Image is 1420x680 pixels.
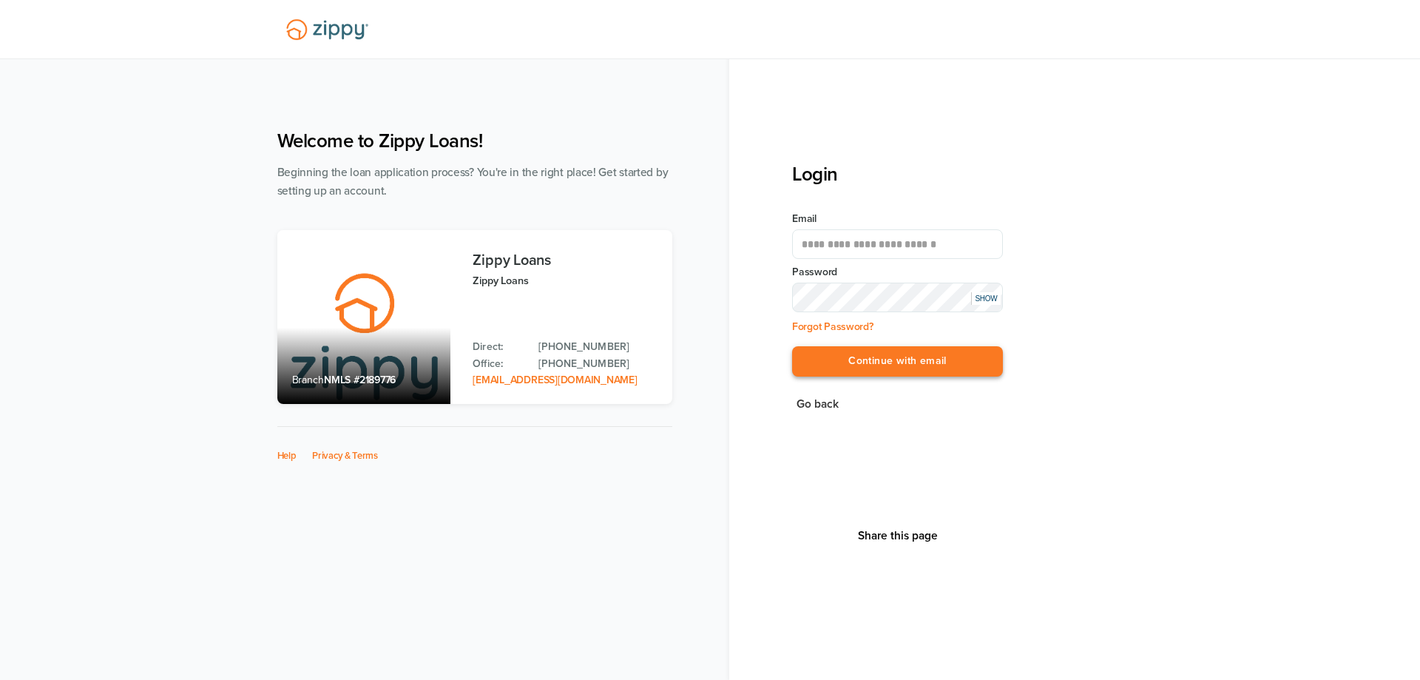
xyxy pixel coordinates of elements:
p: Direct: [473,339,524,355]
h3: Zippy Loans [473,252,657,269]
a: Help [277,450,297,462]
input: Input Password [792,283,1003,312]
button: Continue with email [792,346,1003,377]
button: Go back [792,394,843,414]
input: Email Address [792,229,1003,259]
a: Office Phone: 512-975-2947 [538,356,657,372]
div: SHOW [971,292,1001,305]
h3: Login [792,163,1003,186]
span: NMLS #2189776 [324,374,396,386]
a: Direct Phone: 512-975-2947 [538,339,657,355]
a: Privacy & Terms [312,450,378,462]
a: Forgot Password? [792,320,873,333]
span: Beginning the loan application process? You're in the right place! Get started by setting up an a... [277,166,669,198]
p: Office: [473,356,524,372]
img: Lender Logo [277,13,377,47]
button: Share This Page [853,528,942,543]
span: Branch [292,374,325,386]
label: Email [792,212,1003,226]
label: Password [792,265,1003,280]
h1: Welcome to Zippy Loans! [277,129,672,152]
p: Zippy Loans [473,272,657,289]
a: Email Address: zippyguide@zippymh.com [473,374,637,386]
